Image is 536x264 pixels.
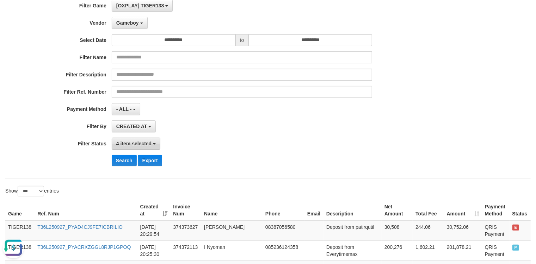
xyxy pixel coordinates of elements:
[444,240,482,260] td: 201,878.21
[324,200,382,220] th: Description
[510,200,531,220] th: Status
[324,240,382,260] td: Deposit from Everytimemax
[170,220,201,241] td: 374373627
[116,3,164,8] span: [OXPLAY] TIGER138
[263,220,304,241] td: 08387056580
[138,155,162,166] button: Export
[201,220,263,241] td: [PERSON_NAME]
[324,220,382,241] td: Deposit from patirqutil
[112,17,148,29] button: Gameboy
[137,200,171,220] th: Created at: activate to sort column ascending
[5,220,35,241] td: TIGER138
[413,200,444,220] th: Total Fee
[37,224,123,230] a: T36L250927_PYAD4CJ9FE7ICBRILIO
[482,220,510,241] td: QRIS Payment
[201,200,263,220] th: Name
[413,220,444,241] td: 244.06
[116,141,152,146] span: 4 item selected
[512,245,519,251] span: PAID
[116,124,147,129] span: CREATED AT
[235,34,249,46] span: to
[263,240,304,260] td: 085236124358
[112,120,156,132] button: CREATED AT
[263,200,304,220] th: Phone
[3,3,24,24] button: Open LiveChat chat widget
[382,200,413,220] th: Net Amount
[18,186,44,196] select: Showentries
[112,155,137,166] button: Search
[170,240,201,260] td: 374372113
[512,225,519,231] span: EXPIRED
[137,240,171,260] td: [DATE] 20:25:30
[482,200,510,220] th: Payment Method
[444,200,482,220] th: Amount: activate to sort column ascending
[170,200,201,220] th: Invoice Num
[112,138,160,150] button: 4 item selected
[444,220,482,241] td: 30,752.06
[482,240,510,260] td: QRIS Payment
[382,220,413,241] td: 30,508
[116,20,139,26] span: Gameboy
[37,244,131,250] a: T36L250927_PYACRXZGGL8RJP1GPOQ
[116,106,132,112] span: - ALL -
[5,186,59,196] label: Show entries
[35,200,137,220] th: Ref. Num
[413,240,444,260] td: 1,602.21
[137,220,171,241] td: [DATE] 20:29:54
[5,200,35,220] th: Game
[201,240,263,260] td: I Nyoman
[112,103,140,115] button: - ALL -
[382,240,413,260] td: 200,276
[304,200,324,220] th: Email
